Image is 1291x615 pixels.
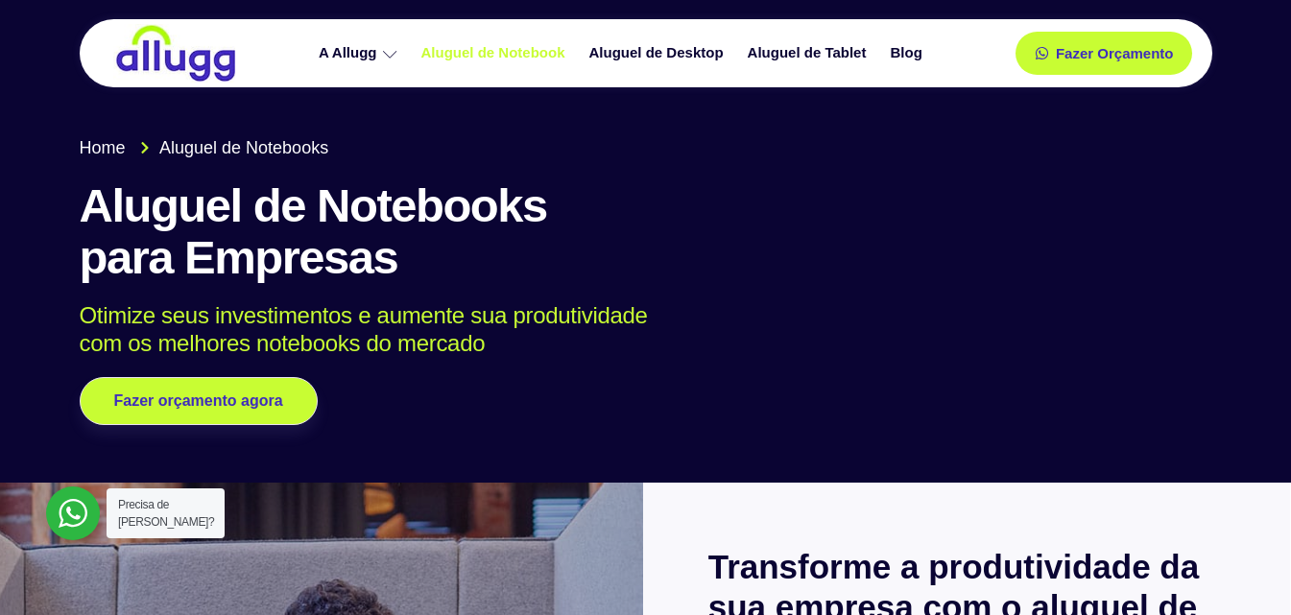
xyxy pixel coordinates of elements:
[309,36,412,70] a: A Allugg
[113,24,238,83] img: locação de TI é Allugg
[80,135,126,161] span: Home
[1056,46,1174,60] span: Fazer Orçamento
[738,36,881,70] a: Aluguel de Tablet
[1016,32,1193,75] a: Fazer Orçamento
[114,393,283,409] span: Fazer orçamento agora
[880,36,936,70] a: Blog
[80,302,1184,358] p: Otimize seus investimentos e aumente sua produtividade com os melhores notebooks do mercado
[412,36,580,70] a: Aluguel de Notebook
[80,180,1212,284] h1: Aluguel de Notebooks para Empresas
[155,135,328,161] span: Aluguel de Notebooks
[580,36,738,70] a: Aluguel de Desktop
[80,377,318,425] a: Fazer orçamento agora
[118,498,214,529] span: Precisa de [PERSON_NAME]?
